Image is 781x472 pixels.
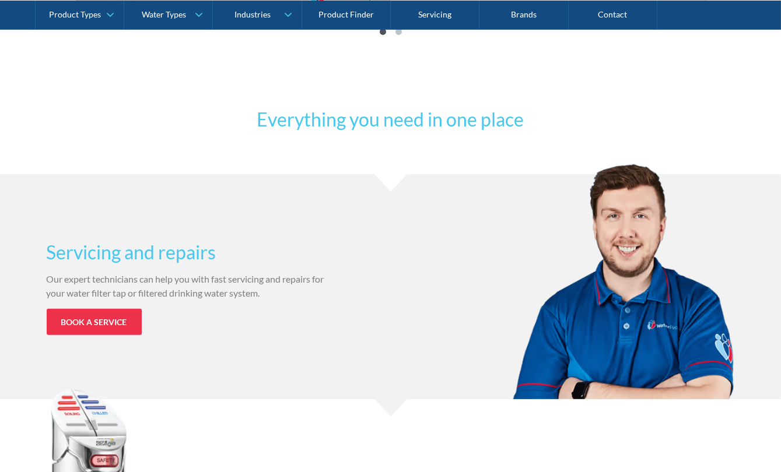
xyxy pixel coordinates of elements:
div: Product Types [49,9,101,19]
div: Water Types [142,9,186,19]
iframe: podium webchat widget bubble [664,414,781,472]
p: Our expert technicians can help you with fast servicing and repairs for your water filter tap or ... [47,272,328,300]
img: plumbers [512,163,735,399]
div: Industries [234,9,271,19]
h3: Servicing and repairs [47,238,328,266]
a: Book a service [47,309,142,335]
h2: Everything you need in one place [222,105,560,133]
